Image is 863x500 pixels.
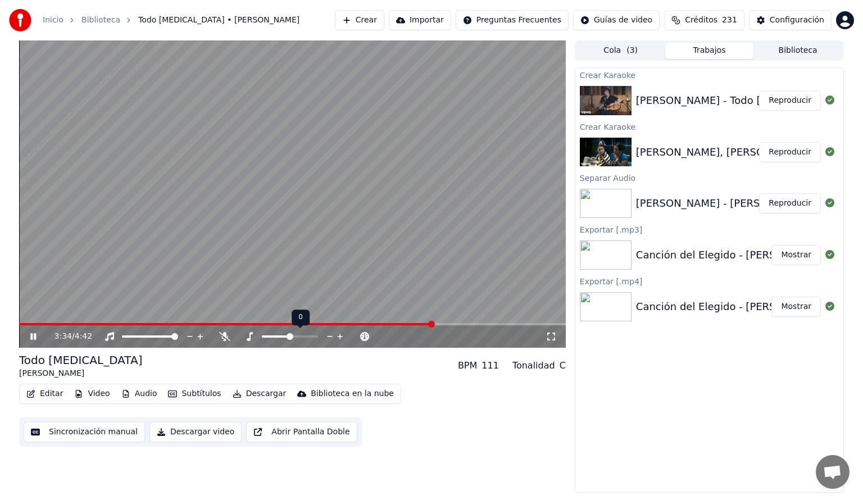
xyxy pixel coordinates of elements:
button: Reproducir [759,142,821,162]
div: C [560,359,566,372]
div: Canción del Elegido - [PERSON_NAME] [636,299,830,315]
button: Reproducir [759,90,821,111]
button: Cola [576,43,665,59]
button: Trabajos [665,43,754,59]
span: 231 [722,15,737,26]
a: Inicio [43,15,63,26]
button: Abrir Pantalla Doble [246,422,357,442]
span: 3:34 [54,331,72,342]
span: 4:42 [75,331,92,342]
span: Todo [MEDICAL_DATA] • [PERSON_NAME] [138,15,299,26]
button: Créditos231 [664,10,744,30]
div: Exportar [.mp4] [575,274,843,288]
button: Mostrar [771,297,821,317]
div: Crear Karaoke [575,120,843,133]
button: Sincronización manual [24,422,145,442]
nav: breadcrumb [43,15,299,26]
button: Biblioteca [753,43,842,59]
button: Video [70,386,114,402]
button: Audio [117,386,162,402]
a: Biblioteca [81,15,120,26]
div: Biblioteca en la nube [311,388,394,399]
div: Separar Audio [575,171,843,184]
button: Crear [335,10,384,30]
div: 111 [482,359,499,372]
img: youka [9,9,31,31]
a: Chat abierto [816,455,850,489]
button: Editar [22,386,67,402]
div: Exportar [.mp3] [575,222,843,236]
span: Créditos [685,15,717,26]
button: Mostrar [771,245,821,265]
div: [PERSON_NAME] [19,368,142,379]
div: / [54,331,81,342]
button: Configuración [749,10,832,30]
div: [PERSON_NAME] - Todo [MEDICAL_DATA] [636,93,841,108]
div: Tonalidad [512,359,555,372]
button: Reproducir [759,193,821,213]
button: Subtítulos [163,386,225,402]
div: BPM [458,359,477,372]
div: Todo [MEDICAL_DATA] [19,352,142,368]
button: Guías de video [573,10,660,30]
div: [PERSON_NAME] - [PERSON_NAME] [636,196,814,211]
div: Crear Karaoke [575,68,843,81]
button: Preguntas Frecuentes [456,10,569,30]
span: ( 3 ) [626,45,638,56]
div: Canción del Elegido - [PERSON_NAME] [636,247,830,263]
div: 0 [292,310,310,325]
div: Configuración [770,15,824,26]
button: Descargar video [149,422,242,442]
button: Descargar [228,386,291,402]
button: Importar [389,10,451,30]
